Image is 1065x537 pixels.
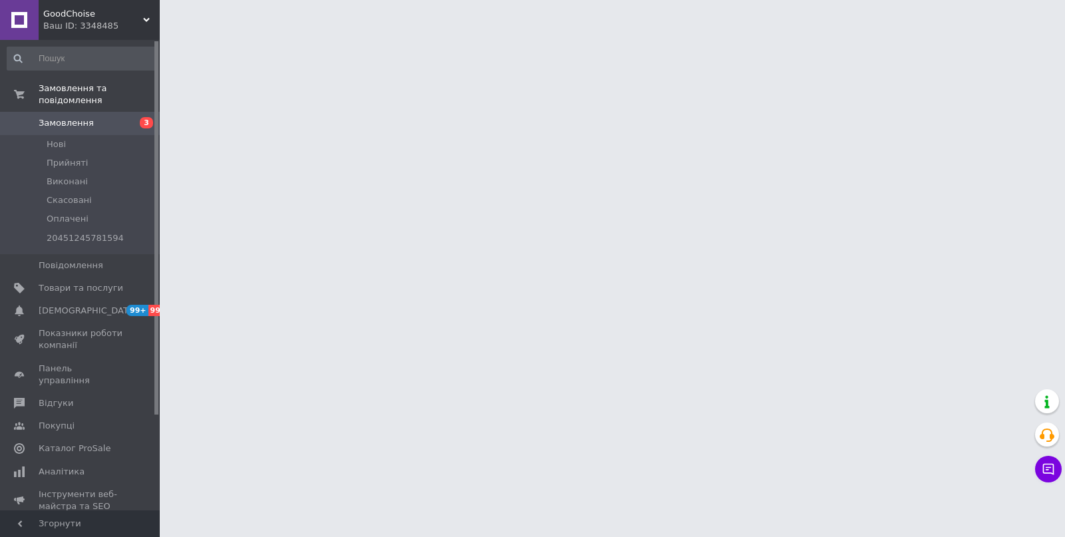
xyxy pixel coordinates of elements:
[47,157,88,169] span: Прийняті
[47,138,66,150] span: Нові
[7,47,157,71] input: Пошук
[39,488,123,512] span: Інструменти веб-майстра та SEO
[39,466,85,478] span: Аналітика
[47,194,92,206] span: Скасовані
[39,305,137,317] span: [DEMOGRAPHIC_DATA]
[47,213,89,225] span: Оплачені
[43,20,160,32] div: Ваш ID: 3348485
[39,327,123,351] span: Показники роботи компанії
[39,397,73,409] span: Відгуки
[39,282,123,294] span: Товари та послуги
[148,305,170,316] span: 99+
[43,8,143,20] span: GoodChoise
[140,117,153,128] span: 3
[1035,456,1062,482] button: Чат з покупцем
[39,363,123,387] span: Панель управління
[47,232,124,244] span: 20451245781594
[39,260,103,271] span: Повідомлення
[39,420,75,432] span: Покупці
[39,443,110,454] span: Каталог ProSale
[47,176,88,188] span: Виконані
[39,83,160,106] span: Замовлення та повідомлення
[39,117,94,129] span: Замовлення
[126,305,148,316] span: 99+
